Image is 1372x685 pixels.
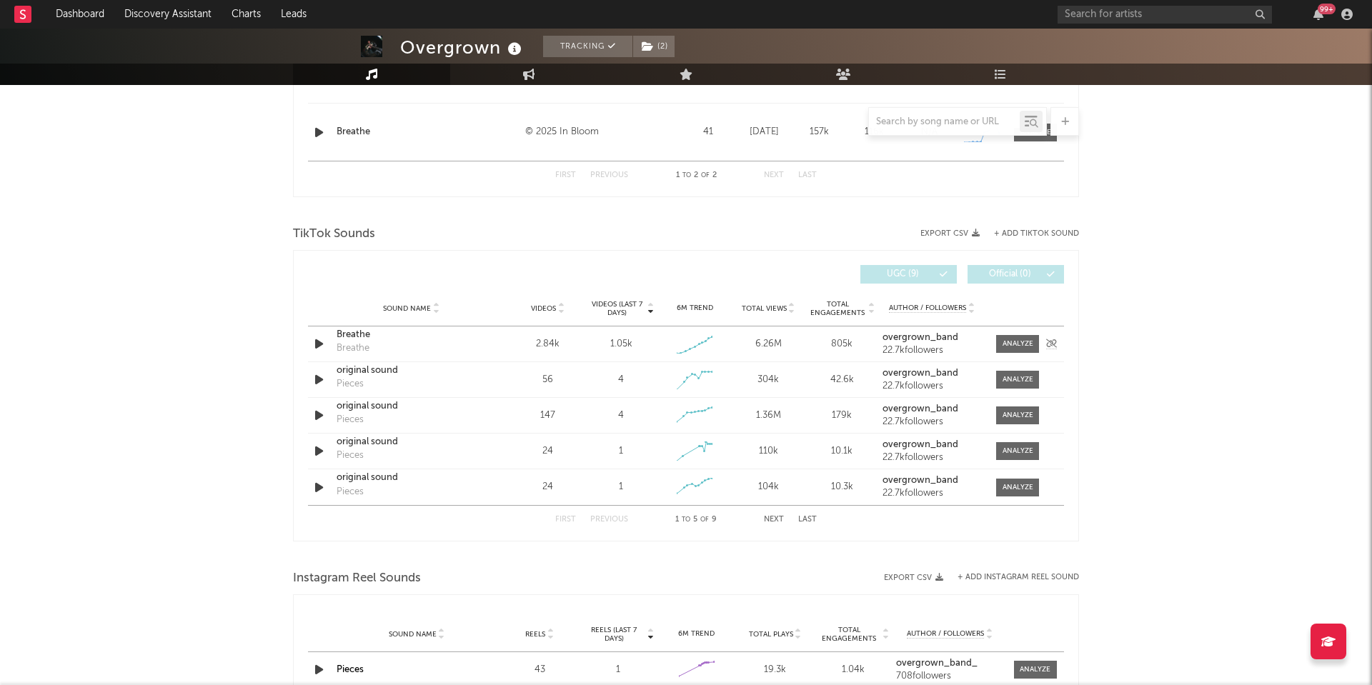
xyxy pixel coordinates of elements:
div: 99 + [1318,4,1336,14]
div: 22.7k followers [883,453,982,463]
span: Sound Name [389,630,437,639]
div: 56 [514,373,581,387]
span: to [682,516,690,523]
div: 1 2 2 [657,167,735,184]
button: Next [764,171,784,179]
div: 42.6k [809,373,875,387]
div: 147 [514,409,581,423]
div: 24 [514,480,581,494]
a: overgrown_band_ [896,659,1003,669]
div: 708 followers [896,671,1003,681]
div: 10.1k [809,444,875,459]
div: 1 5 9 [657,511,735,529]
strong: overgrown_band [883,333,958,342]
a: Pieces [337,665,364,674]
span: ( 2 ) [632,36,675,57]
button: + Add Instagram Reel Sound [958,574,1079,581]
a: overgrown_band [883,404,982,414]
button: + Add TikTok Sound [994,230,1079,238]
strong: overgrown_band [883,404,958,414]
div: 1 [619,444,623,459]
span: to [682,172,691,179]
button: First [555,516,576,524]
a: original sound [337,399,486,414]
div: 304k [735,373,802,387]
button: UGC(9) [860,265,957,284]
strong: overgrown_band [883,476,958,485]
div: 4 [618,409,624,423]
strong: overgrown_band [883,369,958,378]
span: TikTok Sounds [293,226,375,243]
a: overgrown_band [883,333,982,343]
div: 22.7k followers [883,381,982,391]
span: Videos [531,304,556,313]
div: 22.7k followers [883,417,982,427]
input: Search for artists [1058,6,1272,24]
span: Author / Followers [907,629,984,639]
div: Pieces [337,485,364,499]
button: Tracking [543,36,632,57]
div: 1.05k [610,337,632,351]
a: overgrown_band [883,440,982,450]
a: original sound [337,471,486,485]
span: Reels (last 7 days) [582,626,645,643]
button: Previous [590,516,628,524]
span: Instagram Reel Sounds [293,570,421,587]
a: overgrown_band [883,476,982,486]
a: overgrown_band [883,369,982,379]
span: of [701,172,710,179]
div: 805k [809,337,875,351]
div: 43 [504,663,575,677]
div: 6.26M [735,337,802,351]
button: Official(0) [968,265,1064,284]
button: First [555,171,576,179]
a: Breathe [337,328,486,342]
strong: overgrown_band_ [896,659,978,668]
div: 19.3k [740,663,811,677]
span: Videos (last 7 days) [588,300,646,317]
div: 1.04k [818,663,890,677]
div: 4 [618,373,624,387]
a: original sound [337,435,486,449]
div: 179k [809,409,875,423]
button: Export CSV [884,574,943,582]
span: Total Engagements [809,300,867,317]
button: Export CSV [920,229,980,238]
button: + Add TikTok Sound [980,230,1079,238]
button: Next [764,516,784,524]
button: Last [798,171,817,179]
span: Reels [525,630,545,639]
span: Total Views [742,304,787,313]
span: Official ( 0 ) [977,270,1043,279]
a: original sound [337,364,486,378]
strong: overgrown_band [883,440,958,449]
span: of [700,516,709,523]
span: Sound Name [383,304,431,313]
div: 10.3k [809,480,875,494]
div: 6M Trend [662,303,728,314]
div: 1.36M [735,409,802,423]
div: 2.84k [514,337,581,351]
span: Author / Followers [889,304,966,313]
div: 104k [735,480,802,494]
div: 110k [735,444,802,459]
div: 22.7k followers [883,346,982,356]
div: + Add Instagram Reel Sound [943,574,1079,581]
button: Previous [590,171,628,179]
div: 24 [514,444,581,459]
span: UGC ( 9 ) [870,270,935,279]
div: 1 [619,480,623,494]
div: Overgrown [400,36,525,59]
input: Search by song name or URL [869,116,1020,128]
div: Pieces [337,449,364,463]
span: Total Plays [749,630,793,639]
div: 22.7k followers [883,489,982,499]
button: 99+ [1313,9,1323,20]
button: (2) [633,36,675,57]
div: 1 [582,663,654,677]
